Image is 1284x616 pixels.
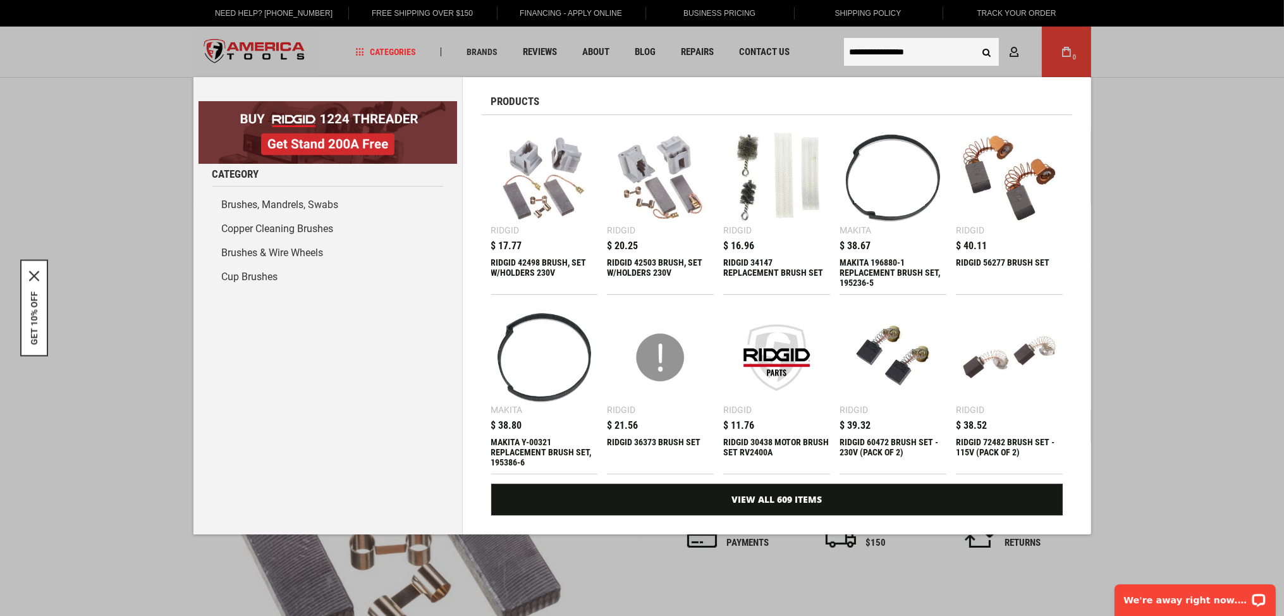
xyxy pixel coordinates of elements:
a: MAKITA Y-00321 REPLACEMENT BRUSH SET, 195386-6 Makita $ 38.80 MAKITA Y-00321 REPLACEMENT BRUSH SE... [491,304,598,474]
span: $ 17.77 [491,241,522,251]
a: Brushes, Mandrels, Swabs [212,193,443,217]
div: Makita [840,226,871,235]
div: Ridgid [956,405,984,414]
div: RIDGID 34147 REPLACEMENT BRUSH SET [723,257,830,288]
div: RIDGID 42503 BRUSH, SET W/HOLDERS 230V [607,257,714,288]
a: RIDGID 42503 BRUSH, SET W/HOLDERS 230V Ridgid $ 20.25 RIDGID 42503 BRUSH, SET W/HOLDERS 230V [607,125,714,294]
button: GET 10% OFF [29,292,39,345]
span: $ 11.76 [723,421,754,431]
img: RIDGID 60472 BRUSH SET - 230V (PACK OF 2) [846,311,940,405]
a: RIDGID 34147 REPLACEMENT BRUSH SET Ridgid $ 16.96 RIDGID 34147 REPLACEMENT BRUSH SET [723,125,830,294]
div: RIDGID 30438 MOTOR BRUSH SET RV2400A [723,437,830,467]
a: RIDGID 72482 BRUSH SET - 115V (PACK OF 2) Ridgid $ 38.52 RIDGID 72482 BRUSH SET - 115V (PACK OF 2) [956,304,1063,474]
a: Cup Brushes [212,265,443,289]
span: $ 21.56 [607,421,638,431]
a: RIDGID 30438 MOTOR BRUSH SET RV2400A Ridgid $ 11.76 RIDGID 30438 MOTOR BRUSH SET RV2400A [723,304,830,474]
a: RIDGID 42498 BRUSH, SET W/HOLDERS 230V Ridgid $ 17.77 RIDGID 42498 BRUSH, SET W/HOLDERS 230V [491,125,598,294]
div: Ridgid [840,405,868,414]
img: RIDGID 36373 BRUSH SET [613,311,707,405]
div: Ridgid [723,226,752,235]
img: RIDGID 72482 BRUSH SET - 115V (PACK OF 2) [962,311,1056,405]
div: RIDGID 60472 BRUSH SET - 230V (PACK OF 2) [840,437,946,467]
span: $ 38.52 [956,421,987,431]
div: Makita [491,405,523,414]
a: Copper Cleaning Brushes [212,217,443,241]
button: Search [975,40,999,64]
span: Categories [355,47,416,56]
div: RIDGID 42498 BRUSH, SET W/HOLDERS 230V [491,257,598,288]
span: $ 20.25 [607,241,638,251]
button: Close [29,271,39,281]
span: Products [491,96,540,107]
img: MAKITA 196880-1 REPLACEMENT BRUSH SET, 195236-5 [846,131,940,225]
a: RIDGID 36373 BRUSH SET Ridgid $ 21.56 RIDGID 36373 BRUSH SET [607,304,714,474]
span: $ 38.67 [840,241,871,251]
img: BOGO: Buy RIDGID® 1224 Threader, Get Stand 200A Free! [199,101,457,164]
svg: close icon [29,271,39,281]
div: RIDGID 56277 BRUSH SET [956,257,1063,288]
a: View All 609 Items [491,484,1063,515]
span: Brands [467,47,498,56]
div: RIDGID 72482 BRUSH SET - 115V (PACK OF 2) [956,437,1063,467]
a: RIDGID 56277 BRUSH SET Ridgid $ 40.11 RIDGID 56277 BRUSH SET [956,125,1063,294]
img: RIDGID 56277 BRUSH SET [962,131,1056,225]
span: $ 40.11 [956,241,987,251]
a: Categories [350,44,422,61]
a: Brushes & Wire Wheels [212,241,443,265]
div: Ridgid [956,226,984,235]
div: Ridgid [723,405,752,414]
a: MAKITA 196880-1 REPLACEMENT BRUSH SET, 195236-5 Makita $ 38.67 MAKITA 196880-1 REPLACEMENT BRUSH ... [840,125,946,294]
div: MAKITA 196880-1 REPLACEMENT BRUSH SET, 195236-5 [840,257,946,288]
div: RIDGID 36373 BRUSH SET [607,437,714,467]
a: Brands [461,44,503,61]
iframe: LiveChat chat widget [1106,576,1284,616]
span: $ 16.96 [723,241,754,251]
div: MAKITA Y-00321 REPLACEMENT BRUSH SET, 195386-6 [491,437,598,467]
img: RIDGID 34147 REPLACEMENT BRUSH SET [730,131,824,225]
div: Ridgid [491,226,520,235]
img: RIDGID 30438 MOTOR BRUSH SET RV2400A [730,311,824,405]
span: Category [212,169,259,180]
span: $ 38.80 [491,421,522,431]
img: RIDGID 42498 BRUSH, SET W/HOLDERS 230V [498,131,592,225]
img: MAKITA Y-00321 REPLACEMENT BRUSH SET, 195386-6 [498,311,592,405]
span: $ 39.32 [840,421,871,431]
a: RIDGID 60472 BRUSH SET - 230V (PACK OF 2) Ridgid $ 39.32 RIDGID 60472 BRUSH SET - 230V (PACK OF 2) [840,304,946,474]
div: Ridgid [607,405,635,414]
img: RIDGID 42503 BRUSH, SET W/HOLDERS 230V [613,131,707,225]
a: BOGO: Buy RIDGID® 1224 Threader, Get Stand 200A Free! [199,101,457,111]
div: Ridgid [607,226,635,235]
